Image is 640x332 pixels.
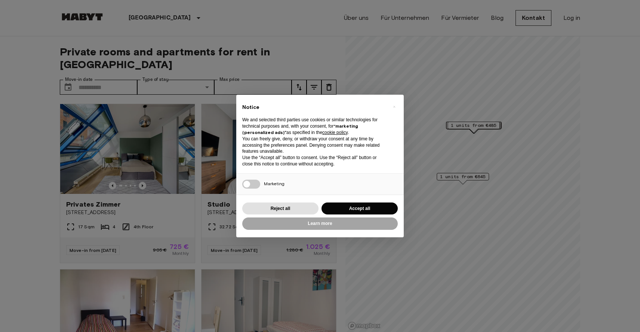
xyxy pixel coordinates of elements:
[264,181,284,186] span: Marketing
[242,155,386,167] p: Use the “Accept all” button to consent. Use the “Reject all” button or close this notice to conti...
[388,101,400,113] button: Close this notice
[242,117,386,135] p: We and selected third parties use cookies or similar technologies for technical purposes and, wit...
[242,202,319,215] button: Reject all
[322,130,348,135] a: cookie policy
[242,123,358,135] strong: “marketing (personalized ads)”
[242,217,398,230] button: Learn more
[321,202,398,215] button: Accept all
[393,102,396,111] span: ×
[242,104,386,111] h2: Notice
[242,136,386,155] p: You can freely give, deny, or withdraw your consent at any time by accessing the preferences pane...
